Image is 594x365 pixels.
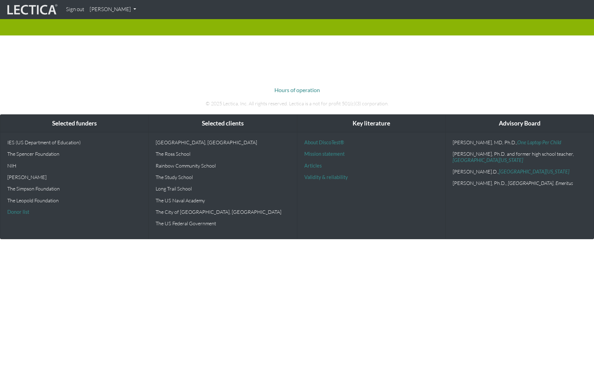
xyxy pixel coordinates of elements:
p: [PERSON_NAME] [7,174,141,180]
p: [PERSON_NAME].D., [453,169,587,175]
div: Selected clients [149,115,297,132]
a: About DiscoTest® [304,139,344,145]
a: Validity & reliability [304,174,348,180]
p: The City of [GEOGRAPHIC_DATA], [GEOGRAPHIC_DATA] [156,209,290,215]
p: NIH [7,163,141,169]
p: The US Federal Government [156,220,290,226]
p: [GEOGRAPHIC_DATA], [GEOGRAPHIC_DATA] [156,139,290,145]
p: [PERSON_NAME], MD, Ph.D., [453,139,587,145]
p: The Simpson Foundation [7,186,141,192]
p: The Spencer Foundation [7,151,141,157]
div: Key literature [297,115,445,132]
p: [PERSON_NAME], Ph.D. and former high school teacher, [453,151,587,163]
p: The Ross School [156,151,290,157]
a: [GEOGRAPHIC_DATA][US_STATE] [499,169,569,175]
em: , [GEOGRAPHIC_DATA], Emeritus [506,180,573,186]
p: IES (US Department of Education) [7,139,141,145]
p: The US Naval Academy [156,197,290,203]
div: Selected funders [0,115,148,132]
a: Articles [304,163,322,169]
a: [PERSON_NAME] [87,3,139,16]
div: Advisory Board [446,115,594,132]
a: Hours of operation [274,87,320,93]
a: Mission statement [304,151,345,157]
p: © 2025 Lectica, Inc. All rights reserved. Lectica is a not for profit 501(c)(3) corporation. [104,100,490,107]
p: Rainbow Community School [156,163,290,169]
p: Long Trail School [156,186,290,192]
p: The Study School [156,174,290,180]
a: Sign out [63,3,87,16]
p: The Leopold Foundation [7,197,141,203]
img: lecticalive [6,3,58,16]
a: [GEOGRAPHIC_DATA][US_STATE] [453,157,523,163]
p: [PERSON_NAME], Ph.D. [453,180,587,186]
a: One Laptop Per Child [517,139,561,145]
a: Donor list [7,209,29,215]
